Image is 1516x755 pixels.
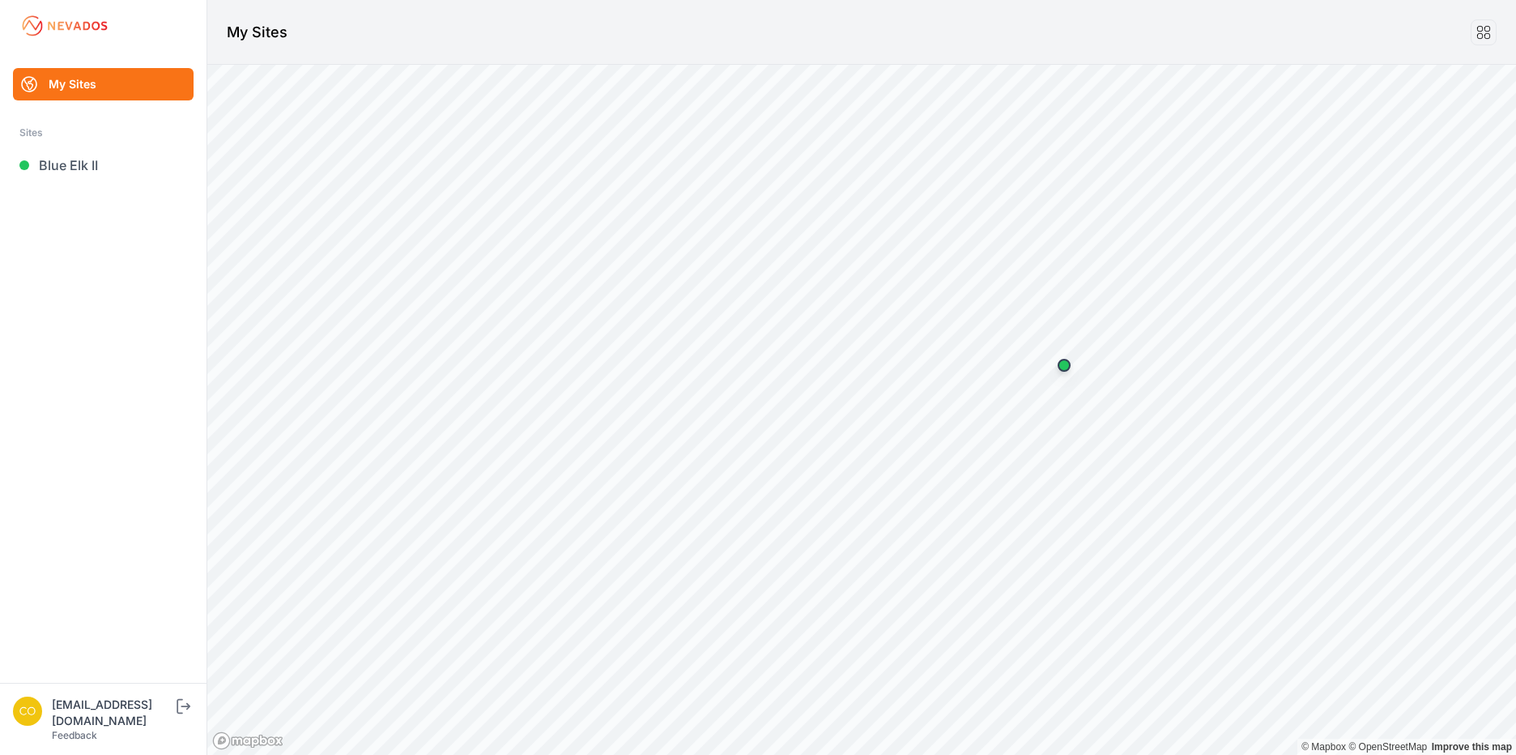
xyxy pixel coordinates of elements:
a: Feedback [52,729,97,741]
a: Map feedback [1432,741,1512,753]
a: Mapbox logo [212,732,283,750]
canvas: Map [207,65,1516,755]
div: [EMAIL_ADDRESS][DOMAIN_NAME] [52,697,173,729]
a: Mapbox [1301,741,1346,753]
a: My Sites [13,68,194,100]
img: Nevados [19,13,110,39]
h1: My Sites [227,21,287,44]
div: Sites [19,123,187,143]
a: Blue Elk II [13,149,194,181]
a: OpenStreetMap [1348,741,1427,753]
div: Map marker [1048,349,1080,382]
img: controlroomoperator@invenergy.com [13,697,42,726]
